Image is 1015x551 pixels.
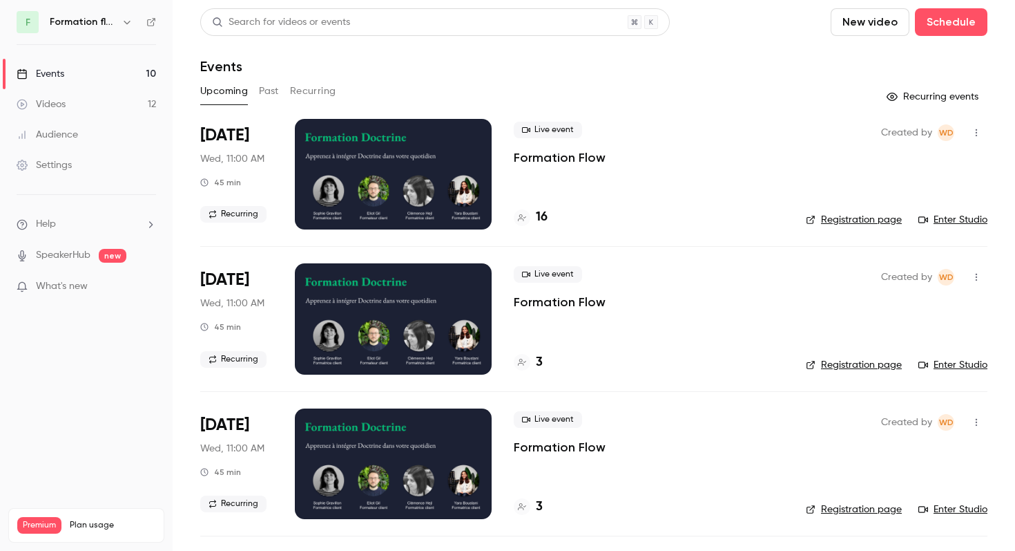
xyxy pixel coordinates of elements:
[50,15,116,29] h6: Formation flow
[200,321,241,333] div: 45 min
[514,439,606,456] a: Formation Flow
[200,351,267,368] span: Recurring
[200,152,264,166] span: Wed, 11:00 AM
[806,503,902,516] a: Registration page
[881,414,932,431] span: Created by
[915,8,987,36] button: Schedule
[806,213,902,227] a: Registration page
[70,520,155,531] span: Plan usage
[536,498,543,516] h4: 3
[514,294,606,310] a: Formation Flow
[514,411,582,428] span: Live event
[514,208,548,227] a: 16
[139,281,156,293] iframe: Noticeable Trigger
[200,124,249,147] span: [DATE]
[17,67,64,81] div: Events
[514,353,543,372] a: 3
[200,119,273,230] div: Oct 8 Wed, 11:00 AM (Europe/Paris)
[200,467,241,478] div: 45 min
[200,297,264,310] span: Wed, 11:00 AM
[806,358,902,372] a: Registration page
[514,149,606,166] a: Formation Flow
[514,498,543,516] a: 3
[939,269,954,286] span: WD
[938,414,954,431] span: Webinar Doctrine
[99,249,126,263] span: new
[200,409,273,519] div: Oct 22 Wed, 11:00 AM (Europe/Paris)
[918,213,987,227] a: Enter Studio
[536,208,548,227] h4: 16
[259,80,279,102] button: Past
[36,279,88,294] span: What's new
[200,496,267,512] span: Recurring
[26,15,30,30] span: F
[17,158,72,172] div: Settings
[17,97,66,111] div: Videos
[881,124,932,141] span: Created by
[200,263,273,374] div: Oct 15 Wed, 11:00 AM (Europe/Paris)
[200,269,249,291] span: [DATE]
[36,217,56,232] span: Help
[17,217,156,232] li: help-dropdown-opener
[938,269,954,286] span: Webinar Doctrine
[938,124,954,141] span: Webinar Doctrine
[36,248,90,263] a: SpeakerHub
[212,15,350,30] div: Search for videos or events
[918,503,987,516] a: Enter Studio
[536,353,543,372] h4: 3
[514,122,582,138] span: Live event
[200,177,241,188] div: 45 min
[200,414,249,436] span: [DATE]
[831,8,909,36] button: New video
[17,128,78,142] div: Audience
[290,80,336,102] button: Recurring
[939,124,954,141] span: WD
[200,442,264,456] span: Wed, 11:00 AM
[17,517,61,534] span: Premium
[200,206,267,223] span: Recurring
[200,58,242,75] h1: Events
[200,80,248,102] button: Upcoming
[880,86,987,108] button: Recurring events
[881,269,932,286] span: Created by
[514,266,582,283] span: Live event
[918,358,987,372] a: Enter Studio
[939,414,954,431] span: WD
